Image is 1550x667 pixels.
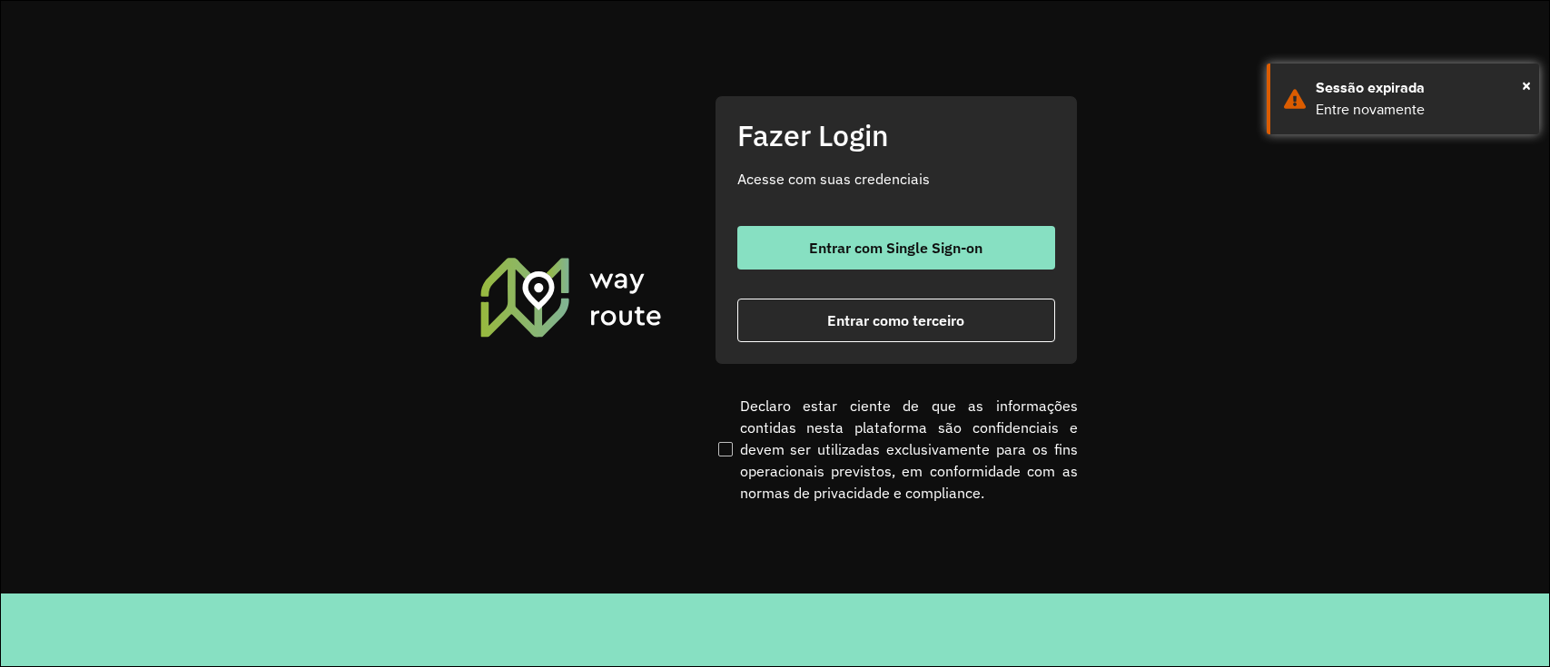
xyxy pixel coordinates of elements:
[1316,77,1525,99] div: Sessão expirada
[478,255,665,338] img: Roteirizador AmbevTech
[737,299,1055,342] button: button
[1522,72,1531,99] button: Close
[737,168,1055,190] p: Acesse com suas credenciais
[827,313,964,328] span: Entrar como terceiro
[1316,99,1525,121] div: Entre novamente
[715,395,1078,504] label: Declaro estar ciente de que as informações contidas nesta plataforma são confidenciais e devem se...
[737,226,1055,270] button: button
[737,118,1055,152] h2: Fazer Login
[1522,72,1531,99] span: ×
[809,240,982,255] span: Entrar com Single Sign-on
